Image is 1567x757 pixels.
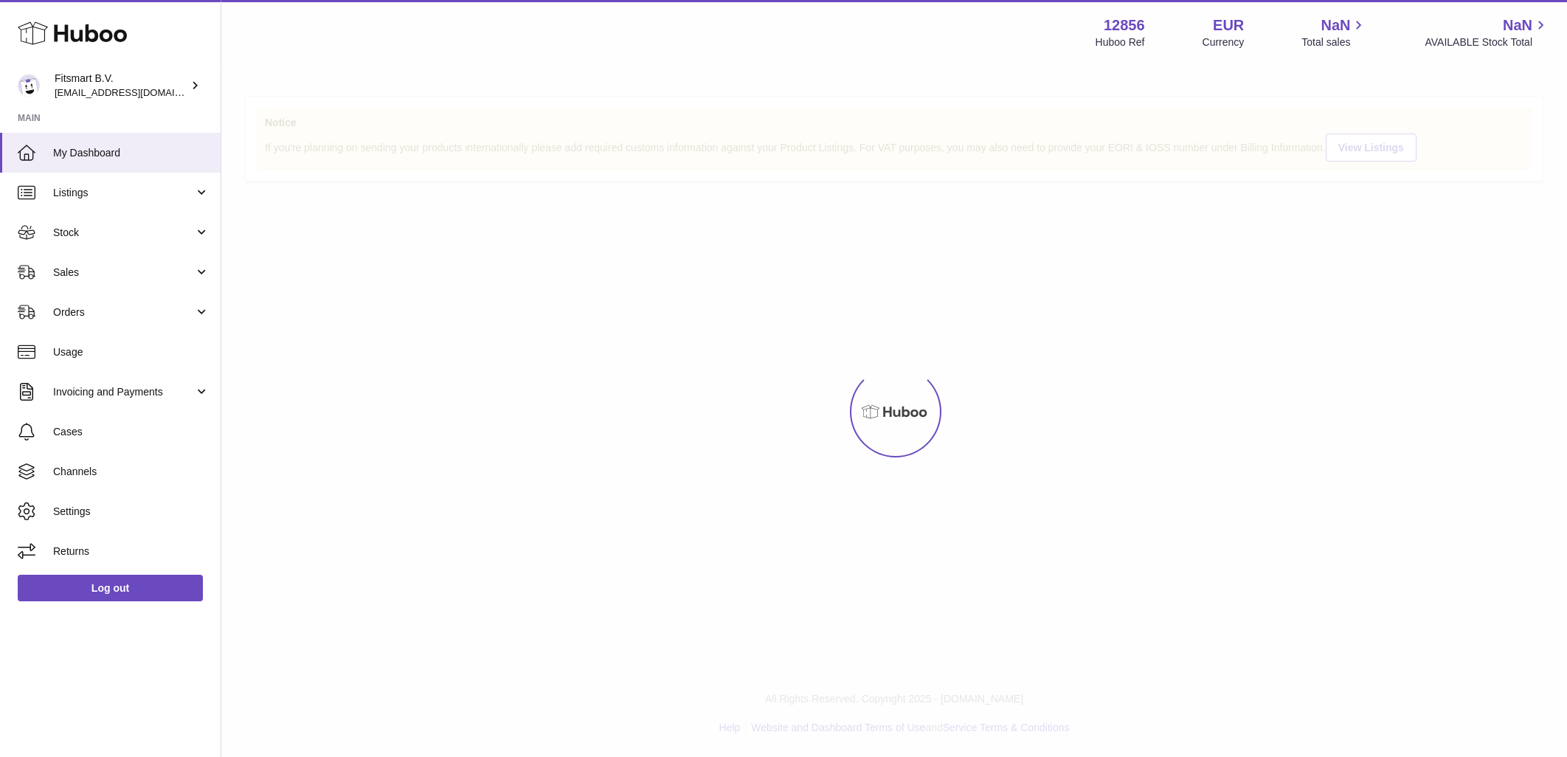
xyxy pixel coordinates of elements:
[55,72,187,100] div: Fitsmart B.V.
[55,86,217,98] span: [EMAIL_ADDRESS][DOMAIN_NAME]
[1203,35,1245,49] div: Currency
[53,345,210,359] span: Usage
[18,75,40,97] img: internalAdmin-12856@internal.huboo.com
[1321,15,1350,35] span: NaN
[53,186,194,200] span: Listings
[1104,15,1145,35] strong: 12856
[1425,35,1549,49] span: AVAILABLE Stock Total
[1096,35,1145,49] div: Huboo Ref
[53,385,194,399] span: Invoicing and Payments
[53,545,210,559] span: Returns
[53,505,210,519] span: Settings
[18,575,203,601] a: Log out
[53,266,194,280] span: Sales
[53,305,194,319] span: Orders
[1213,15,1244,35] strong: EUR
[53,465,210,479] span: Channels
[1425,15,1549,49] a: NaN AVAILABLE Stock Total
[53,146,210,160] span: My Dashboard
[1503,15,1532,35] span: NaN
[53,226,194,240] span: Stock
[1301,35,1367,49] span: Total sales
[1301,15,1367,49] a: NaN Total sales
[53,425,210,439] span: Cases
